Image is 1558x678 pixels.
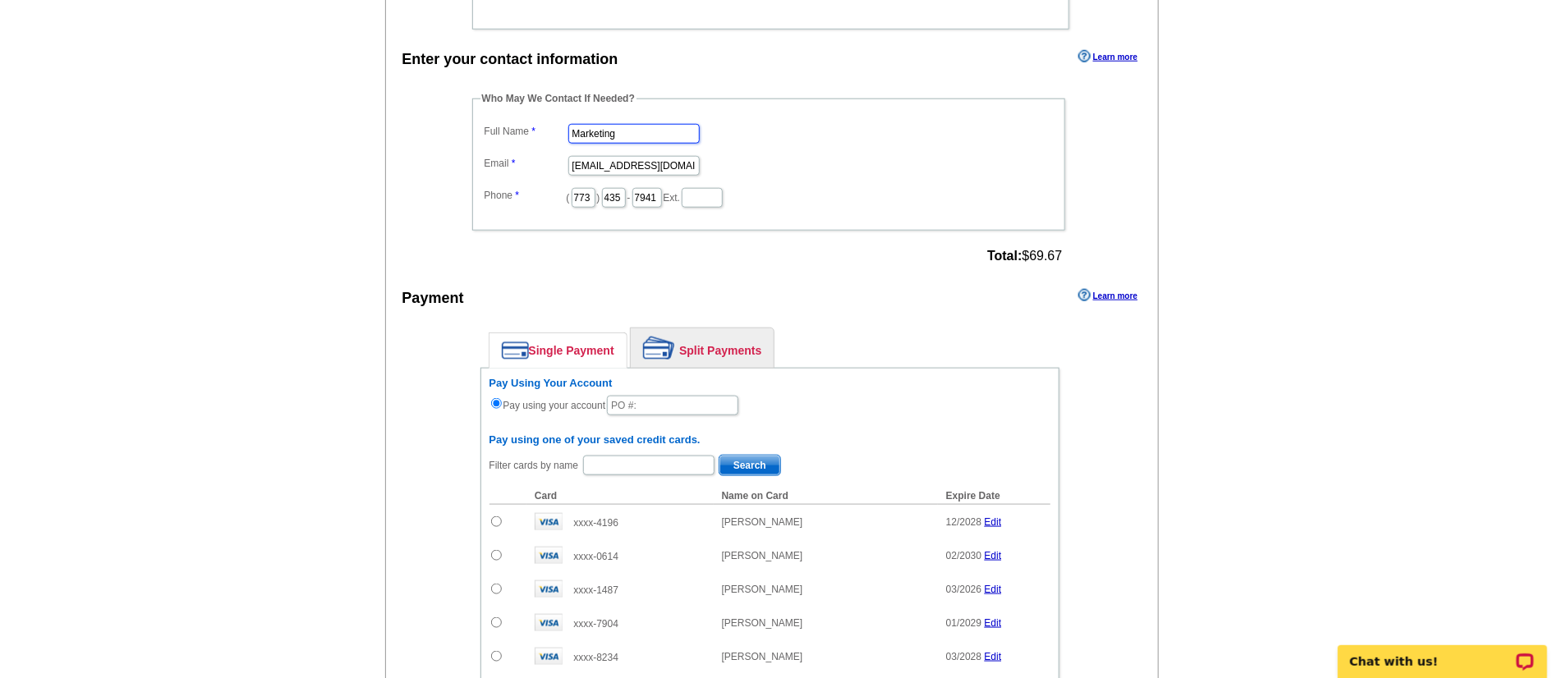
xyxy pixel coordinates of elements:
span: Search [719,456,780,475]
a: Edit [985,617,1002,629]
img: split-payment.png [643,337,675,360]
span: $69.67 [987,249,1062,263]
a: Learn more [1078,50,1137,63]
th: Card [526,488,714,505]
img: visa.gif [535,513,563,530]
th: Name on Card [714,488,938,505]
span: [PERSON_NAME] [722,651,803,662]
th: Expire Date [938,488,1050,505]
img: visa.gif [535,580,563,598]
img: visa.gif [535,547,563,564]
span: xxxx-8234 [573,652,618,663]
h6: Pay Using Your Account [489,377,1050,390]
iframe: LiveChat chat widget [1327,626,1558,678]
span: 03/2028 [946,651,981,662]
span: 01/2029 [946,617,981,629]
dd: ( ) - Ext. [480,184,1057,209]
a: Single Payment [489,333,627,368]
a: Edit [985,516,1002,528]
label: Filter cards by name [489,458,579,473]
button: Search [719,455,781,476]
div: Enter your contact information [402,48,618,71]
span: [PERSON_NAME] [722,516,803,528]
span: xxxx-4196 [573,517,618,529]
span: xxxx-1487 [573,584,618,596]
a: Learn more [1078,289,1137,302]
img: single-payment.png [502,341,529,360]
span: [PERSON_NAME] [722,584,803,595]
h6: Pay using one of your saved credit cards. [489,433,1050,447]
div: Payment [402,287,464,309]
span: 03/2026 [946,584,981,595]
span: [PERSON_NAME] [722,550,803,561]
a: Edit [985,584,1002,595]
span: [PERSON_NAME] [722,617,803,629]
input: PO #: [607,396,738,415]
div: Pay using your account [489,377,1050,417]
strong: Total: [987,249,1022,263]
span: xxxx-0614 [573,551,618,562]
span: xxxx-7904 [573,618,618,630]
label: Phone [485,188,567,203]
img: visa.gif [535,614,563,631]
legend: Who May We Contact If Needed? [480,91,637,106]
img: visa.gif [535,648,563,665]
label: Email [485,156,567,171]
a: Edit [985,550,1002,561]
a: Split Payments [631,328,774,368]
label: Full Name [485,124,567,139]
span: 12/2028 [946,516,981,528]
a: Edit [985,651,1002,662]
span: 02/2030 [946,550,981,561]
